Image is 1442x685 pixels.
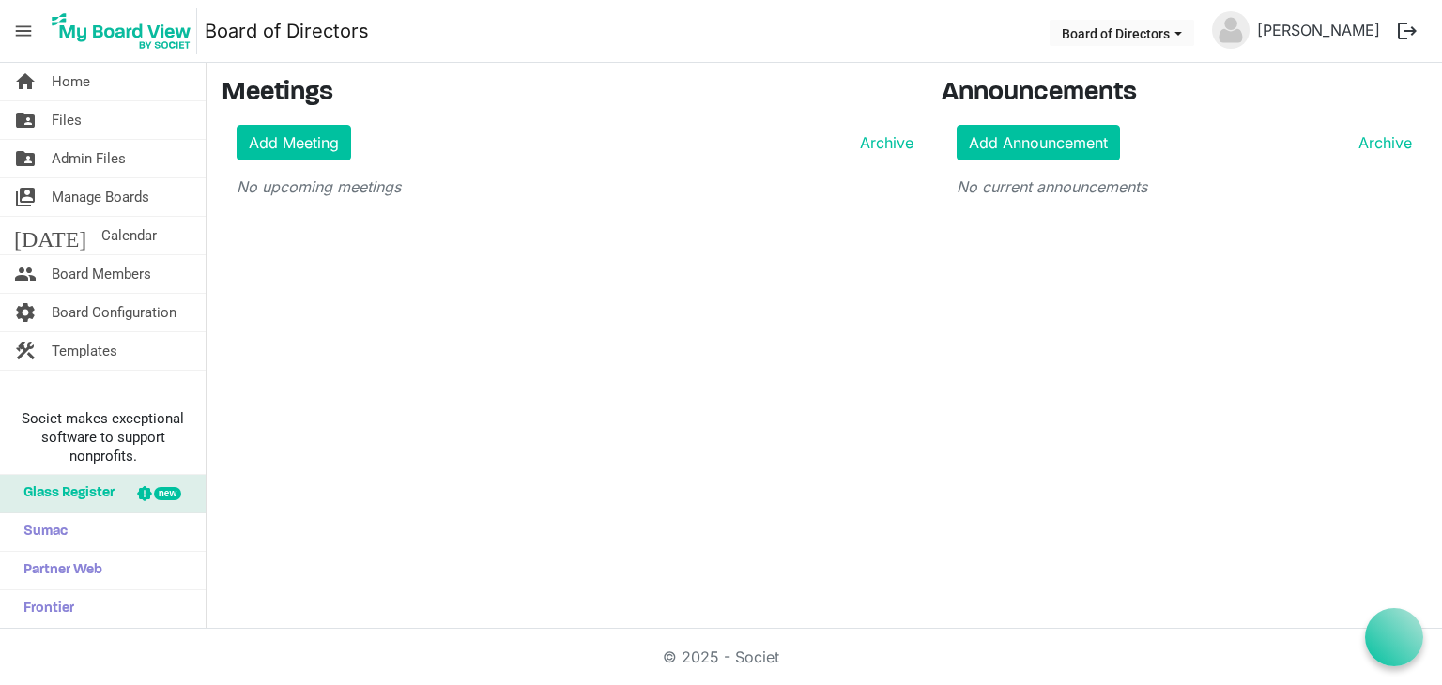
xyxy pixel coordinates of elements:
[14,513,68,551] span: Sumac
[1351,131,1412,154] a: Archive
[852,131,913,154] a: Archive
[1250,11,1388,49] a: [PERSON_NAME]
[8,409,197,465] span: Societ makes exceptional software to support nonprofits.
[14,552,102,589] span: Partner Web
[957,175,1413,198] p: No current announcements
[14,332,37,370] span: construction
[14,217,86,254] span: [DATE]
[6,13,41,49] span: menu
[52,332,117,370] span: Templates
[14,590,74,628] span: Frontier
[237,175,913,198] p: No upcoming meetings
[14,140,37,177] span: folder_shared
[14,63,37,100] span: home
[52,101,82,139] span: Files
[154,487,181,500] div: new
[46,8,197,54] img: My Board View Logo
[1050,20,1194,46] button: Board of Directors dropdownbutton
[14,475,115,512] span: Glass Register
[52,140,126,177] span: Admin Files
[52,63,90,100] span: Home
[52,294,176,331] span: Board Configuration
[52,255,151,293] span: Board Members
[663,647,779,666] a: © 2025 - Societ
[1212,11,1250,49] img: no-profile-picture.svg
[222,78,913,110] h3: Meetings
[14,255,37,293] span: people
[205,12,369,50] a: Board of Directors
[14,101,37,139] span: folder_shared
[942,78,1428,110] h3: Announcements
[1388,11,1427,51] button: logout
[14,294,37,331] span: settings
[46,8,205,54] a: My Board View Logo
[52,178,149,216] span: Manage Boards
[237,125,351,160] a: Add Meeting
[101,217,157,254] span: Calendar
[14,178,37,216] span: switch_account
[957,125,1120,160] a: Add Announcement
